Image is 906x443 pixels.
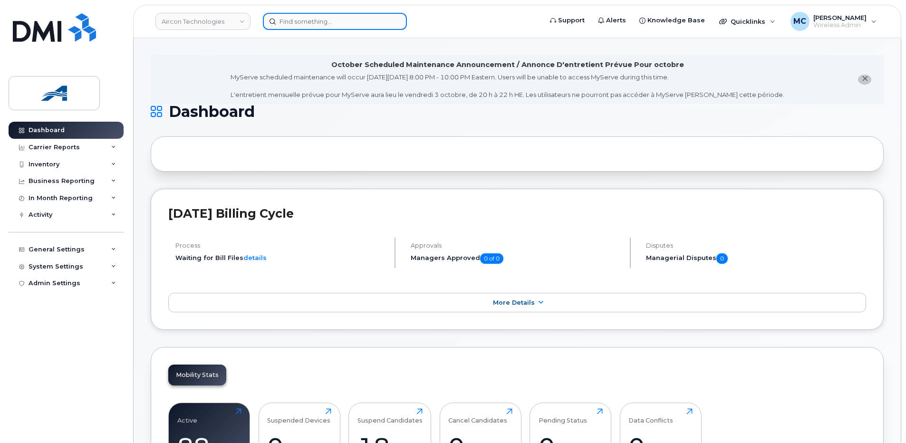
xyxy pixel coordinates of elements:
[168,206,866,221] h2: [DATE] Billing Cycle
[243,254,267,261] a: details
[231,73,784,99] div: MyServe scheduled maintenance will occur [DATE][DATE] 8:00 PM - 10:00 PM Eastern. Users will be u...
[628,408,673,424] div: Data Conflicts
[448,408,507,424] div: Cancel Candidates
[858,75,871,85] button: close notification
[411,253,622,264] h5: Managers Approved
[480,253,503,264] span: 0 of 0
[411,242,622,249] h4: Approvals
[177,408,197,424] div: Active
[175,242,386,249] h4: Process
[716,253,728,264] span: 0
[539,408,587,424] div: Pending Status
[169,105,255,119] span: Dashboard
[331,60,684,70] div: October Scheduled Maintenance Announcement / Annonce D'entretient Prévue Pour octobre
[267,408,330,424] div: Suspended Devices
[175,253,386,262] li: Waiting for Bill Files
[493,299,535,306] span: More Details
[646,242,866,249] h4: Disputes
[357,408,423,424] div: Suspend Candidates
[646,253,866,264] h5: Managerial Disputes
